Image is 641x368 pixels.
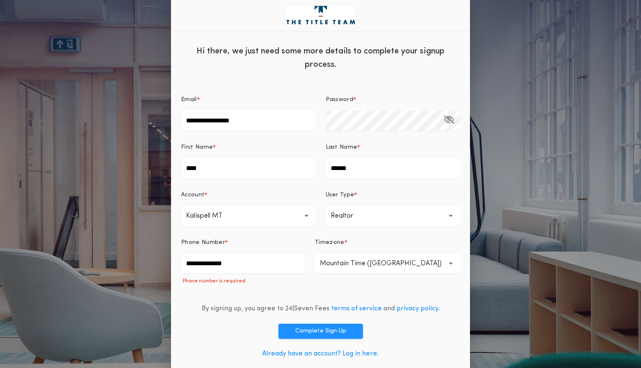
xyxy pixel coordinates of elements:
[326,158,460,178] input: Last Name*
[181,158,316,178] input: First Name*
[396,305,440,312] a: privacy policy.
[326,206,460,226] button: Realtor
[181,278,305,284] p: Phone number is required
[278,324,363,339] button: Complete Sign Up
[181,191,204,199] p: Account
[186,211,236,221] p: Kalispell MT
[181,254,305,274] input: Phone Number*
[331,211,367,221] p: Realtor
[320,259,455,269] p: Mountain Time ([GEOGRAPHIC_DATA])
[326,191,355,199] p: User Type
[326,96,354,104] p: Password
[331,305,382,312] a: terms of service
[171,38,470,76] div: Hi there, we just need some more details to complete your signup process.
[326,143,358,152] p: Last Name
[181,239,225,247] p: Phone Number
[286,6,355,24] img: logo
[181,143,213,152] p: First Name
[315,254,460,274] button: Mountain Time ([GEOGRAPHIC_DATA])
[181,96,197,104] p: Email
[262,350,379,357] a: Already have an account? Log in here.
[444,111,454,131] button: Password*
[315,239,345,247] p: Timezone
[181,111,316,131] input: Email*
[202,304,440,314] div: By signing up, you agree to 24|Seven Fees and
[326,111,460,131] input: Password*
[181,206,316,226] button: Kalispell MT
